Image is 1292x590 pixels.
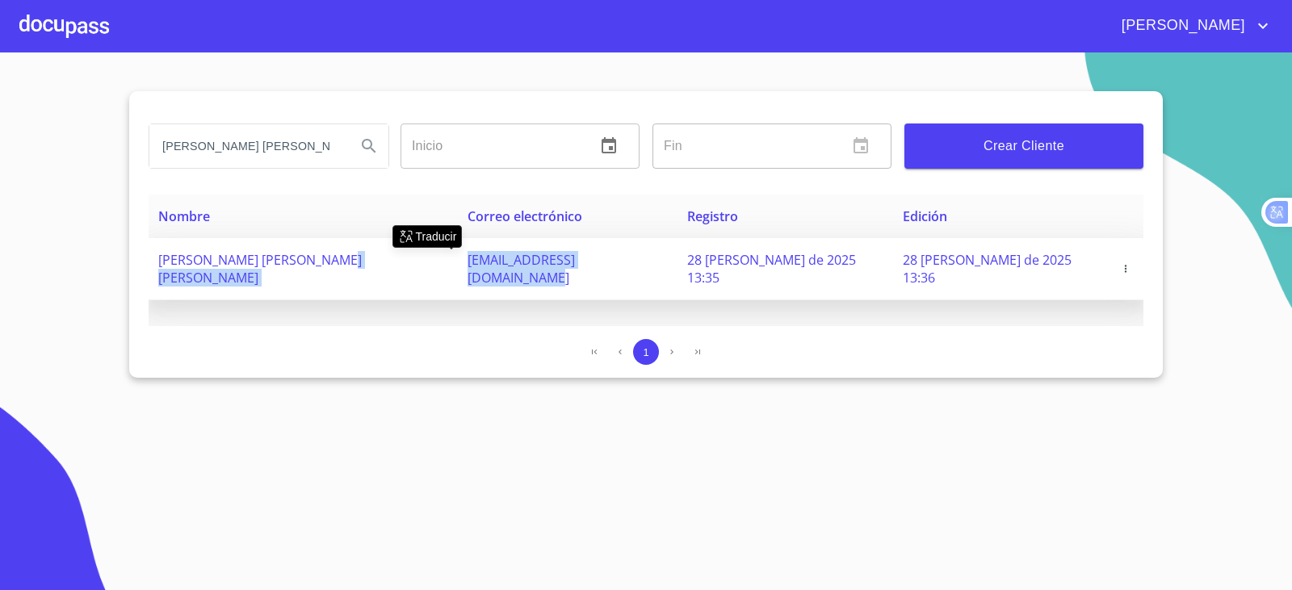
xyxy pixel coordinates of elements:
[350,127,388,165] button: Search
[158,207,210,225] span: Nombre
[903,207,947,225] span: Edición
[149,124,343,168] input: search
[903,251,1072,287] span: 28 [PERSON_NAME] de 2025 13:36
[917,135,1130,157] span: Crear Cliente
[1110,13,1253,39] span: [PERSON_NAME]
[468,251,575,287] span: [EMAIL_ADDRESS][DOMAIN_NAME]
[687,207,738,225] span: Registro
[1110,13,1273,39] button: account of current user
[904,123,1143,169] button: Crear Cliente
[687,251,856,287] span: 28 [PERSON_NAME] de 2025 13:35
[643,346,648,358] span: 1
[158,251,362,287] span: [PERSON_NAME] [PERSON_NAME] [PERSON_NAME]
[468,207,582,225] span: Correo electrónico
[633,339,659,365] button: 1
